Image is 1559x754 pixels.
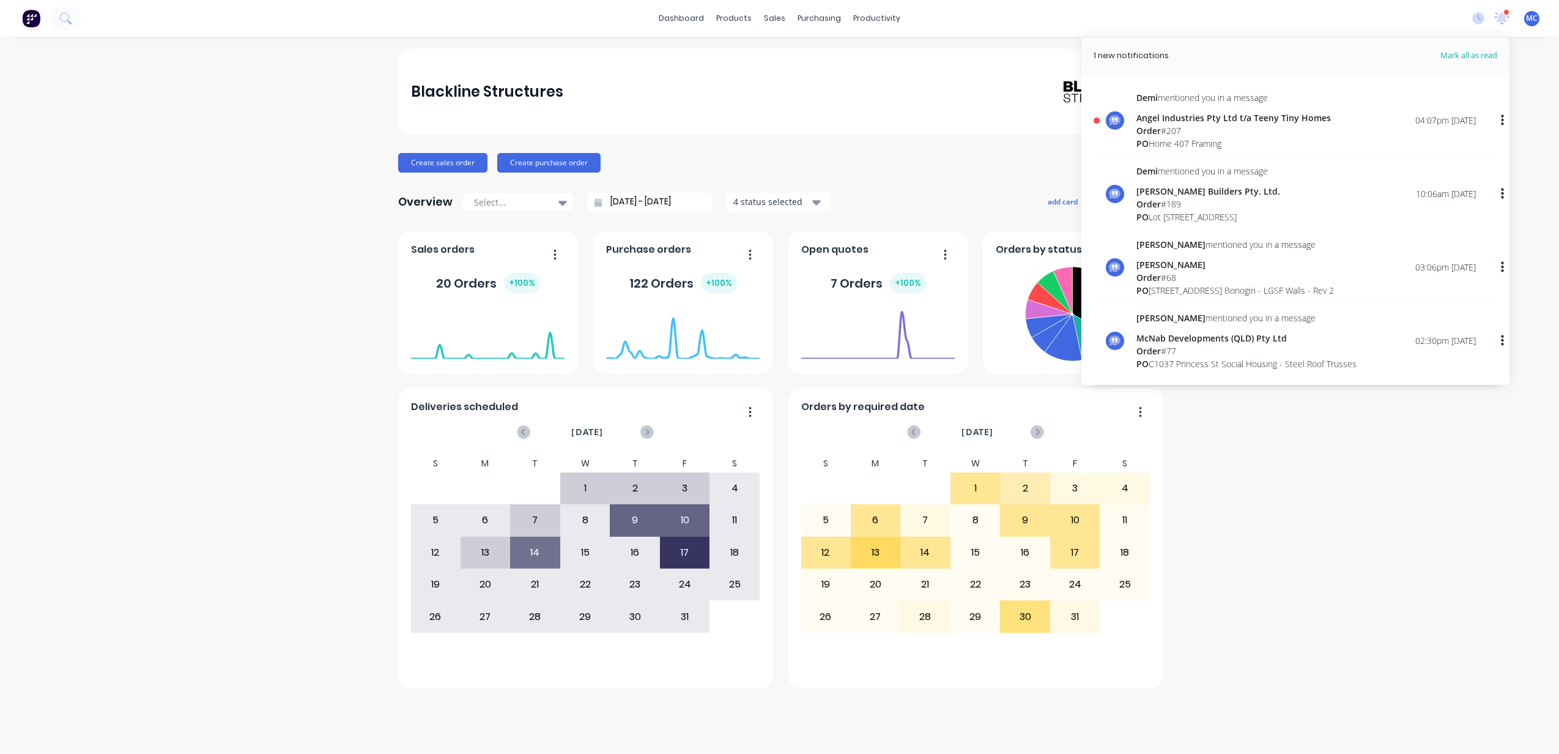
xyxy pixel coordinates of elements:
div: 21 [511,569,560,600]
div: 122 Orders [629,273,737,293]
span: PO [1136,358,1149,370]
div: 10 [661,505,709,536]
div: 17 [661,537,709,568]
div: 4 [710,473,759,504]
span: [DATE] [961,425,993,439]
span: Order [1136,125,1161,136]
div: 25 [710,569,759,600]
div: 30 [610,601,659,632]
button: add card [1040,193,1086,209]
div: 6 [851,505,900,536]
div: 31 [661,601,709,632]
span: [PERSON_NAME] [1136,239,1205,250]
div: 20 [851,569,900,600]
div: 20 Orders [436,273,540,293]
div: 1 [561,473,610,504]
div: 4 status selected [733,195,810,208]
div: 27 [461,601,510,632]
div: # 77 [1136,345,1357,357]
span: Order [1136,272,1161,283]
div: 5 [801,505,850,536]
div: 16 [1001,537,1050,568]
div: 6 [461,505,510,536]
div: 23 [1001,569,1050,600]
div: mentioned you in a message [1136,312,1357,324]
div: S [709,455,760,472]
div: M [851,455,901,472]
div: 24 [661,569,709,600]
div: + 100 % [701,273,737,293]
span: Sales orders [411,242,475,257]
div: Lot [STREET_ADDRESS] [1136,211,1280,223]
div: 14 [511,537,560,568]
div: # 189 [1136,198,1280,211]
div: productivity [847,9,906,28]
div: 28 [511,601,560,632]
div: 30 [1001,601,1050,632]
div: 14 [901,537,950,568]
div: 27 [851,601,900,632]
div: 2 [610,473,659,504]
div: + 100 % [890,273,926,293]
div: 25 [1100,569,1149,600]
span: Mark all as read [1396,50,1497,62]
span: Demi [1136,165,1158,177]
div: 29 [951,601,1000,632]
div: 22 [951,569,1000,600]
span: PO [1136,285,1149,296]
div: 1 [951,473,1000,504]
div: 23 [610,569,659,600]
div: 29 [561,601,610,632]
div: mentioned you in a message [1136,91,1331,104]
div: F [1050,455,1100,472]
div: T [1000,455,1050,472]
button: Create purchase order [497,153,601,173]
div: [STREET_ADDRESS] Bonogin - LGSF Walls - Rev 2 [1136,284,1334,297]
div: 18 [1100,537,1149,568]
span: Demi [1136,92,1158,103]
div: 24 [1051,569,1100,600]
img: Factory [22,9,40,28]
div: S [801,455,851,472]
div: 20 [461,569,510,600]
div: 26 [411,601,460,632]
div: # 68 [1136,271,1334,284]
div: 4 [1100,473,1149,504]
div: 11 [1100,505,1149,536]
div: # 207 [1136,124,1331,137]
div: 16 [610,537,659,568]
div: 21 [901,569,950,600]
div: 7 [901,505,950,536]
div: McNab Developments (QLD) Pty Ltd [1136,332,1357,345]
div: 04:07pm [DATE] [1415,114,1476,127]
span: Orders by status [996,242,1082,257]
div: W [950,455,1001,472]
div: S [410,455,461,472]
div: 12 [411,537,460,568]
div: 5 [411,505,460,536]
span: Order [1136,198,1161,210]
a: dashboard [653,9,710,28]
button: 4 status selected [727,193,831,211]
div: 12 [801,537,850,568]
div: 19 [411,569,460,600]
div: 02:30pm [DATE] [1415,334,1476,347]
div: Overview [398,190,453,214]
div: 15 [951,537,1000,568]
div: 8 [561,505,610,536]
div: products [710,9,758,28]
span: Open quotes [801,242,868,257]
div: 17 [1051,537,1100,568]
div: Angel Industries Pty Ltd t/a Teeny Tiny Homes [1136,111,1331,124]
span: MC [1526,13,1538,24]
div: 11 [710,505,759,536]
div: [PERSON_NAME] [1136,258,1334,271]
div: 1 new notifications [1094,50,1169,62]
div: 3 [1051,473,1100,504]
div: 10:06am [DATE] [1416,187,1476,200]
div: 28 [901,601,950,632]
div: 15 [561,537,610,568]
span: Purchase orders [606,242,691,257]
div: sales [758,9,791,28]
div: C1037 Princess St Social Housing - Steel Roof Trusses [1136,357,1357,370]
